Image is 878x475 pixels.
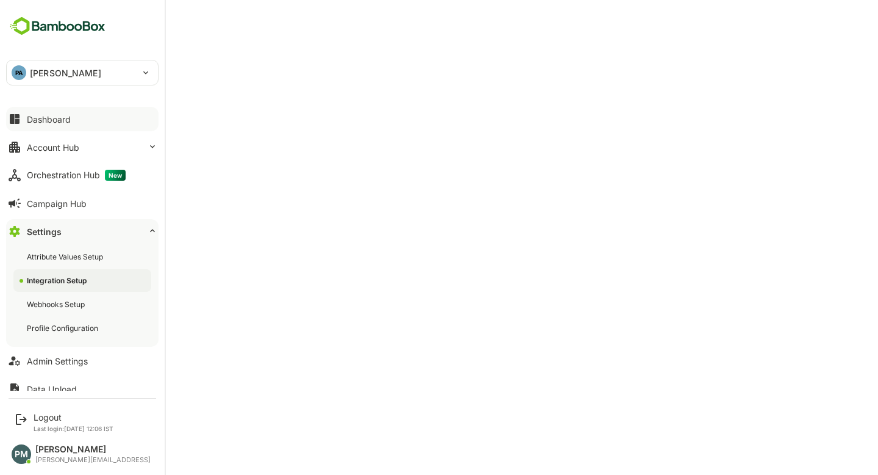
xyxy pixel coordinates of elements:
[6,219,159,244] button: Settings
[27,170,126,181] div: Orchestration Hub
[27,299,87,310] div: Webhooks Setup
[27,275,89,286] div: Integration Setup
[6,135,159,159] button: Account Hub
[27,323,101,333] div: Profile Configuration
[35,456,151,464] div: [PERSON_NAME][EMAIL_ADDRESS]
[35,444,151,455] div: [PERSON_NAME]
[27,252,105,262] div: Attribute Values Setup
[27,356,88,366] div: Admin Settings
[34,412,113,422] div: Logout
[34,425,113,432] p: Last login: [DATE] 12:06 IST
[7,60,158,85] div: PA[PERSON_NAME]
[27,198,87,209] div: Campaign Hub
[27,227,62,237] div: Settings
[6,15,109,38] img: BambooboxFullLogoMark.5f36c76dfaba33ec1ec1367b70bb1252.svg
[12,65,26,80] div: PA
[6,107,159,131] button: Dashboard
[12,444,31,464] div: PM
[6,349,159,373] button: Admin Settings
[105,170,126,181] span: New
[27,142,79,153] div: Account Hub
[30,67,101,79] p: [PERSON_NAME]
[27,114,71,125] div: Dashboard
[6,163,159,187] button: Orchestration HubNew
[6,377,159,401] button: Data Upload
[27,384,77,394] div: Data Upload
[6,191,159,216] button: Campaign Hub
